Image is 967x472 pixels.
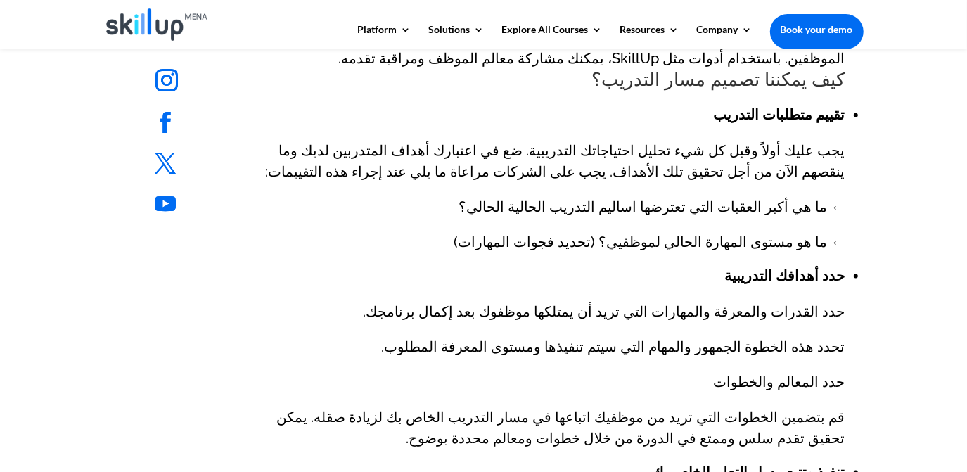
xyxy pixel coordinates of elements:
[770,14,864,45] a: Book your demo
[897,404,967,472] iframe: Chat Widget
[591,69,845,90] span: كيف يمكننا تصميم مسار التدريب؟
[106,8,208,41] img: Skillup Mena
[697,25,753,49] a: Company
[243,371,845,407] p: حدد المعالم والخطوات
[243,140,845,196] p: يجب عليك أولاً وقبل كل شيء تحليل احتياجاتك التدريبية. ضع في اعتبارك أهداف المتدربين لديك وما ينقص...
[144,101,186,143] a: Follow on Facebook
[713,106,845,123] strong: تقييم متطلبات التدريب
[502,25,603,49] a: Explore All Courses
[243,407,845,463] p: قم بتضمين الخطوات التي تريد من موظفيك اتباعها في مسار التدريب الخاص بك لزيادة صقله. يمكن تحقيق تق...
[243,301,845,336] p: حدد القدرات والمعرفة والمهارات التي تريد أن يمتلكها موظفوك بعد إكمال برنامجك.
[144,58,189,103] a: Follow on Instagram
[243,196,845,231] p: ← ما هي أكبر العقبات التي تعترضها اساليم التدريب الحالية الحالي؟
[243,336,845,371] p: تحدد هذه الخطوة الجمهور والمهام التي سيتم تنفيذها ومستوى المعرفة المطلوب.
[358,25,411,49] a: Platform
[429,25,485,49] a: Solutions
[724,267,845,284] strong: حدد أهدافك التدريبية
[144,142,186,184] a: Follow on X
[243,231,845,267] p: ← ما هو مستوى المهارة الحالي لموظفيي؟ (تحديد فجوات المهارات)
[620,25,679,49] a: Resources
[144,183,186,225] a: Follow on Youtube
